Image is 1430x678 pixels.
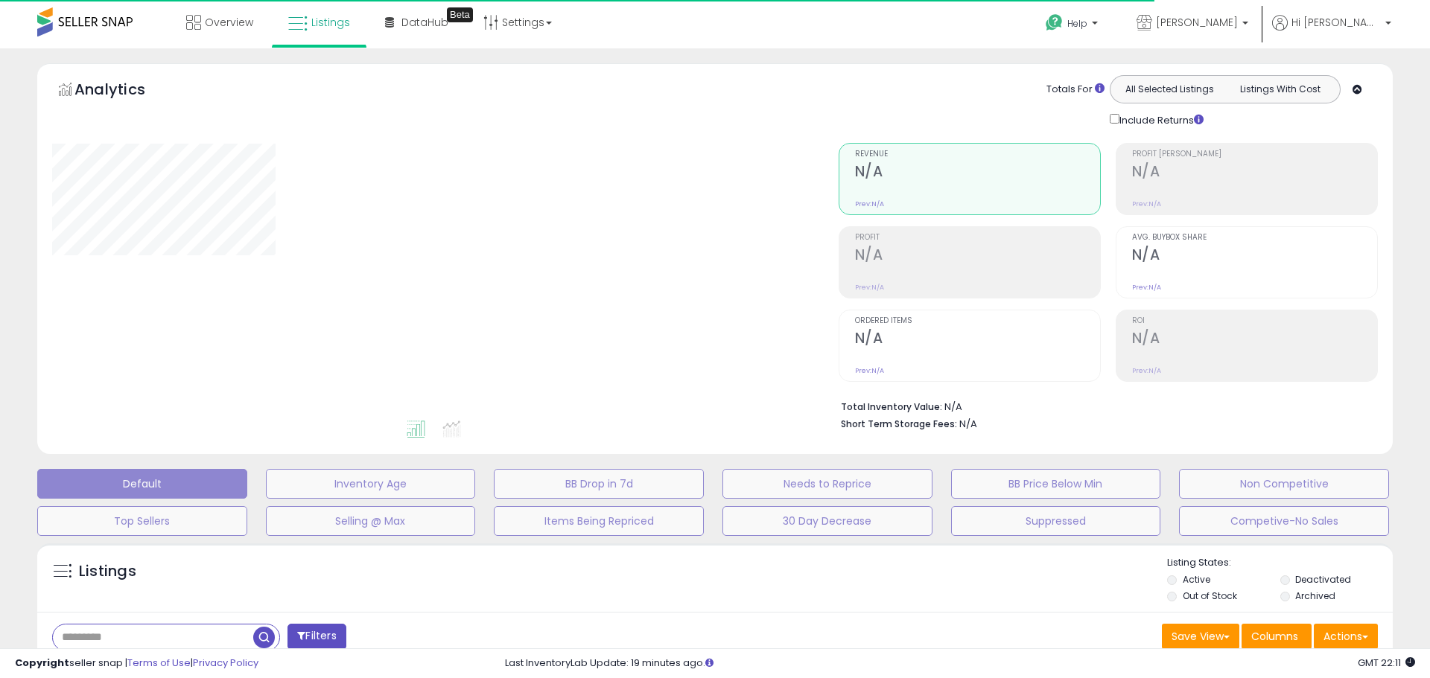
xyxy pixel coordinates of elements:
span: Revenue [855,150,1100,159]
a: Hi [PERSON_NAME] [1272,15,1391,48]
span: Profit [PERSON_NAME] [1132,150,1377,159]
h2: N/A [855,163,1100,183]
span: Avg. Buybox Share [1132,234,1377,242]
h2: N/A [1132,246,1377,266]
button: Default [37,469,247,499]
span: Ordered Items [855,317,1100,325]
button: Inventory Age [266,469,476,499]
b: Total Inventory Value: [841,400,942,413]
small: Prev: N/A [1132,199,1161,208]
small: Prev: N/A [1132,283,1161,292]
div: Include Returns [1099,111,1221,128]
span: Listings [311,15,350,30]
span: Hi [PERSON_NAME] [1291,15,1381,30]
small: Prev: N/A [1132,366,1161,375]
button: Listings With Cost [1224,80,1335,99]
small: Prev: N/A [855,283,884,292]
small: Prev: N/A [855,199,884,208]
h5: Analytics [74,79,174,103]
button: Items Being Repriced [494,506,704,536]
i: Get Help [1045,13,1064,32]
div: Totals For [1046,83,1105,97]
li: N/A [841,397,1367,415]
button: Suppressed [951,506,1161,536]
button: 30 Day Decrease [722,506,932,536]
button: BB Price Below Min [951,469,1161,499]
button: Non Competitive [1179,469,1389,499]
button: BB Drop in 7d [494,469,704,499]
span: [PERSON_NAME] [1156,15,1238,30]
small: Prev: N/A [855,366,884,375]
span: Overview [205,15,253,30]
a: Help [1034,2,1113,48]
span: N/A [959,417,977,431]
h2: N/A [1132,330,1377,350]
button: Selling @ Max [266,506,476,536]
b: Short Term Storage Fees: [841,418,957,430]
h2: N/A [855,330,1100,350]
button: Competive-No Sales [1179,506,1389,536]
span: DataHub [401,15,448,30]
span: Profit [855,234,1100,242]
h2: N/A [1132,163,1377,183]
div: seller snap | | [15,656,258,671]
button: Top Sellers [37,506,247,536]
h2: N/A [855,246,1100,266]
strong: Copyright [15,656,69,670]
button: Needs to Reprice [722,469,932,499]
button: All Selected Listings [1114,80,1225,99]
div: Tooltip anchor [447,7,473,22]
span: Help [1067,17,1087,30]
span: ROI [1132,317,1377,325]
